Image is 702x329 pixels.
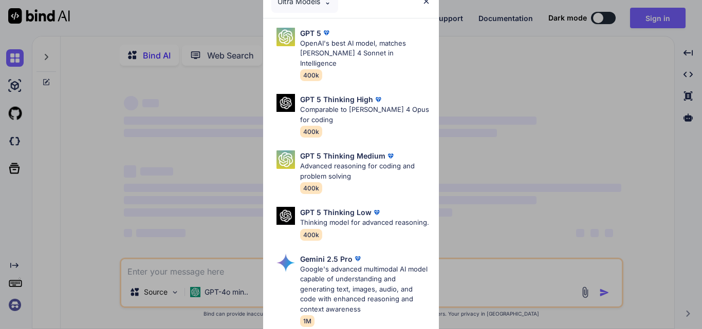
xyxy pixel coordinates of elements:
[300,254,353,264] p: Gemini 2.5 Pro
[300,229,322,241] span: 400k
[276,28,295,46] img: Pick Models
[276,94,295,112] img: Pick Models
[300,207,372,218] p: GPT 5 Thinking Low
[300,150,385,161] p: GPT 5 Thinking Medium
[276,207,295,225] img: Pick Models
[276,150,295,169] img: Pick Models
[300,218,429,228] p: Thinking model for advanced reasoning.
[300,38,431,69] p: OpenAI's best AI model, matches [PERSON_NAME] 4 Sonnet in Intelligence
[385,151,396,161] img: premium
[300,69,322,81] span: 400k
[276,254,295,272] img: Pick Models
[300,28,321,38] p: GPT 5
[300,126,322,138] span: 400k
[372,207,382,218] img: premium
[300,264,431,315] p: Google's advanced multimodal AI model capable of understanding and generating text, images, audio...
[300,105,431,125] p: Comparable to [PERSON_NAME] 4 Opus for coding
[353,254,363,264] img: premium
[300,315,315,327] span: 1M
[300,161,431,181] p: Advanced reasoning for coding and problem solving
[321,28,331,38] img: premium
[300,182,322,194] span: 400k
[373,94,383,105] img: premium
[300,94,373,105] p: GPT 5 Thinking High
